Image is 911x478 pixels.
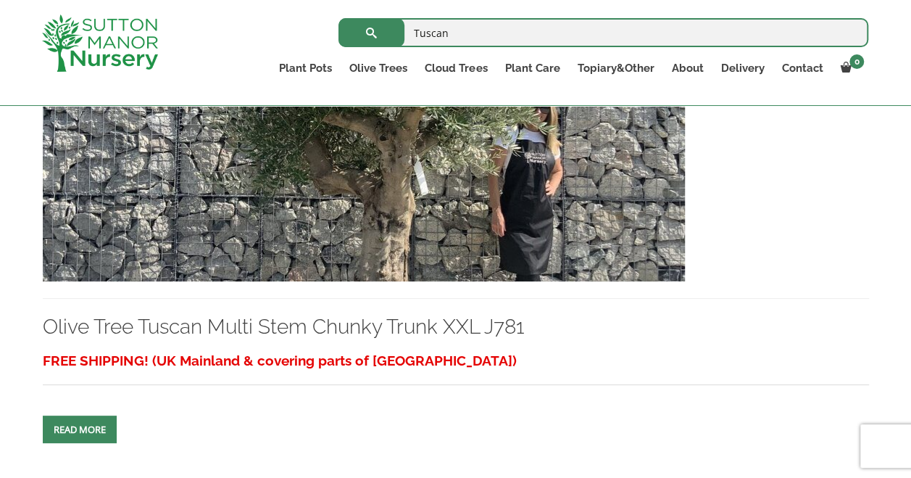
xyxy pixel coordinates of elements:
[270,58,341,78] a: Plant Pots
[43,118,685,131] a: Olive Tree Tuscan Multi Stem Chunky Trunk XXL J781
[338,18,868,47] input: Search...
[831,58,868,78] a: 0
[416,58,496,78] a: Cloud Trees
[568,58,662,78] a: Topiary&Other
[773,58,831,78] a: Contact
[43,347,869,374] h3: FREE SHIPPING! (UK Mainland & covering parts of [GEOGRAPHIC_DATA])
[42,15,158,72] img: logo
[43,315,524,339] a: Olive Tree Tuscan Multi Stem Chunky Trunk XXL J781
[662,58,712,78] a: About
[849,54,864,69] span: 0
[712,58,773,78] a: Delivery
[43,416,117,443] a: Read more
[341,58,416,78] a: Olive Trees
[496,58,568,78] a: Plant Care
